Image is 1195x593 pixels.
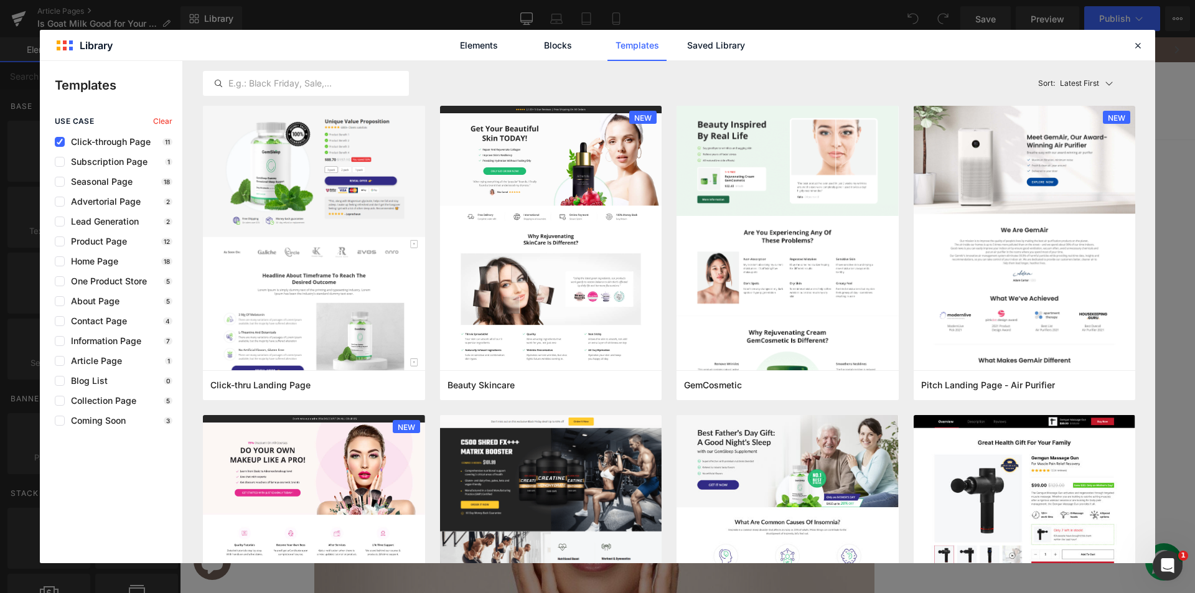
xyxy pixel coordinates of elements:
p: 🕑8 min read | Published: [DATE] | By: [144,211,872,229]
span: Home Page [65,256,118,266]
span: One Product Store [65,276,147,286]
button: Previous [12,6,25,19]
p: 18 [161,178,172,185]
span: Subscription Page [65,157,148,167]
a: Elements [449,30,508,61]
span: Chocolates [421,45,472,56]
span: Gifting [704,45,736,56]
span: Advertorial Page [65,197,141,207]
p: 4 [163,317,172,325]
img: whatsapp-icon.svg [12,12,37,37]
p: 1 [165,158,172,166]
span: GemCosmetic [684,380,742,391]
p: Latest First [1060,78,1099,89]
span: About Page [65,296,119,306]
span: Cookies [652,45,689,56]
button: Add To Cart [739,436,837,465]
p: 12 [161,238,172,245]
span: use case [55,117,94,126]
span: Collection Page [65,396,136,406]
p: 7 [164,337,172,345]
span: Article Page [65,356,122,366]
a: Templates [607,30,667,61]
span: ₹ 1,249.00 [791,419,845,437]
a: Saved Library [687,30,746,61]
span: Beauty Skincare [448,380,515,391]
p: 2 [164,218,172,225]
span: ₹ 1,299.00 [731,422,785,433]
summary: Search [776,50,803,77]
p: 0 [164,377,172,385]
span: Contact Page [65,316,127,326]
span: NEW [629,111,657,125]
span: More [265,71,289,82]
span: Click-thru Landing Page [210,380,311,391]
input: E.g.: Black Friday, Sale,... [204,76,408,91]
span: Information Page [65,336,141,346]
p: 11 [162,138,172,146]
a: Aadvik Foods [342,214,414,225]
span: NEW [393,420,420,434]
span: Seasonal Page [65,177,133,187]
p: 18 [161,258,172,265]
span: Lead Generation [65,217,139,226]
span: Pitch Landing Page - Air Purifier [921,380,1055,391]
span: Sort: [1038,79,1055,88]
button: Next [990,6,1003,19]
span: Ghee [604,45,627,56]
p: 3 [164,417,172,424]
summary: Chocolates [413,37,489,63]
a: Blocks [528,30,588,61]
p: The idea of "fair" meaning flawless and "fair" equating to better skin, reigned supreme in societ... [134,254,695,307]
a: Goat Milk Powder | Pure & Natural | 200g [707,382,869,412]
span: Blog List [65,376,108,386]
a: All Products [257,37,329,63]
summary: Ghee [596,37,644,63]
span: Product Page [65,236,127,246]
p: 1 [165,357,172,365]
span: 1 [1178,551,1188,561]
h1: Why Goat Milk Might Be Your Skin’s New Best Friend [134,121,632,186]
p: 5 [164,297,172,305]
a: Gifting [696,37,744,63]
img: Goat Milk Powder | Pure & Natural | 200g [739,285,836,382]
p: 5 [164,397,172,404]
a: Festive Offer: Get a FREE Cookie Box on Orders Above ₹999! [362,6,653,18]
a: Cookies [645,37,696,63]
span: Click-through Page [65,137,151,147]
p: 5 [164,278,172,285]
span: Coming Soon [65,416,126,426]
summary: [MEDICAL_DATA] [489,37,596,63]
summary: Milk Powder [329,37,413,63]
summary: More [257,63,306,90]
span: Clear [153,117,172,126]
p: Templates [55,76,182,95]
iframe: Intercom live chat [1153,551,1183,581]
span: All Products [265,45,322,56]
p: 2 [164,198,172,205]
button: Latest FirstSort:Latest First [1033,71,1136,96]
span: Milk Powder [337,45,396,56]
img: Aadvik foods logo [166,50,240,77]
span: [MEDICAL_DATA] [496,45,579,56]
span: NEW [1103,111,1130,125]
